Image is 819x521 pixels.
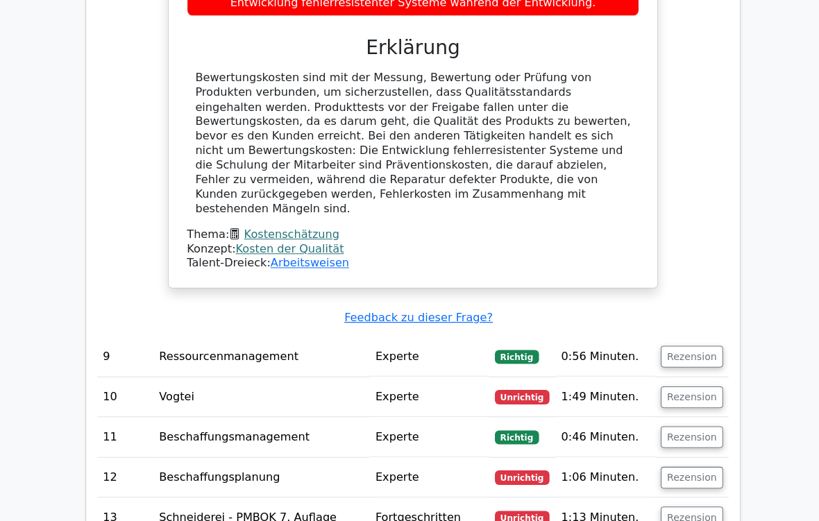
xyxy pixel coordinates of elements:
[341,308,489,321] a: Feedback zu dieser Frage?
[551,413,650,453] td: 0:46 Minuten.
[366,374,484,413] td: Experte
[655,422,717,444] button: Rezension
[185,254,346,267] font: Talent-Dreieck:
[491,386,545,400] span: Unrichtig
[152,413,366,453] td: Beschaffungsmanagement
[366,454,484,493] td: Experte
[491,347,534,361] span: Richtig
[366,413,484,453] td: Experte
[366,334,484,373] td: Experte
[491,427,534,441] span: Richtig
[152,334,366,373] td: Ressourcenmanagement
[185,240,341,253] font: Konzept:
[96,334,152,373] td: 9
[655,343,717,364] button: Rezension
[194,70,625,214] div: Bewertungskosten sind mit der Messung, Bewertung oder Prüfung von Produkten verbunden, um sicherz...
[551,374,650,413] td: 1:49 Minuten.
[96,454,152,493] td: 12
[96,374,152,413] td: 10
[491,506,545,520] span: Unrichtig
[185,225,337,239] font: Thema:
[269,254,346,267] a: Arbeitsweisen
[152,454,366,493] td: Beschaffungsplanung
[551,454,650,493] td: 1:06 Minuten.
[152,374,366,413] td: Vogtei
[242,225,337,239] a: Kostenschätzung
[491,466,545,480] span: Unrichtig
[234,240,341,253] a: Kosten der Qualität
[655,463,717,484] button: Rezension
[194,35,625,58] h3: Erklärung
[96,413,152,453] td: 11
[551,334,650,373] td: 0:56 Minuten.
[655,383,717,404] button: Rezension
